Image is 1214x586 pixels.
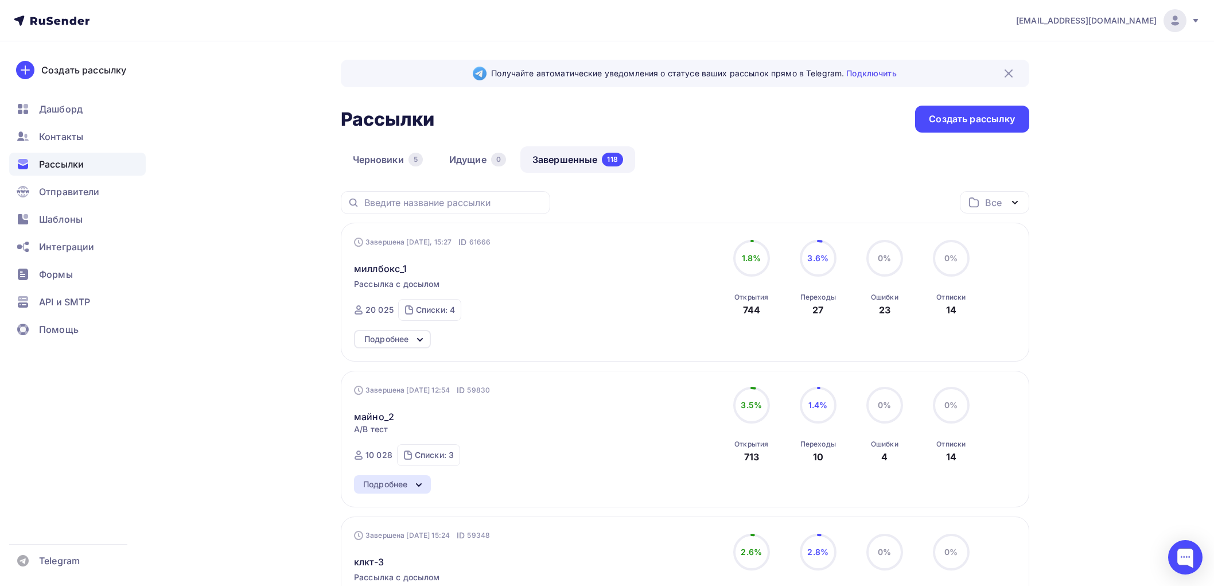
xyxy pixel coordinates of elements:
span: 2.6% [741,547,762,557]
a: Формы [9,263,146,286]
div: Ошибки [871,440,898,449]
a: Дашборд [9,98,146,121]
span: клкт-3 [354,555,384,569]
span: 3.5% [741,400,762,410]
span: ID [457,385,465,396]
a: [EMAIL_ADDRESS][DOMAIN_NAME] [1016,9,1200,32]
span: 59348 [467,530,490,541]
span: Рассылки [39,157,84,171]
div: 0 [491,153,506,166]
span: 0% [878,400,891,410]
button: Все [960,191,1029,214]
div: Создать рассылку [41,63,126,77]
span: 2.8% [807,547,828,557]
div: 10 [813,450,823,464]
span: ID [458,236,466,248]
span: 59830 [467,385,490,396]
div: 20 025 [365,304,394,316]
a: Черновики5 [341,146,435,173]
span: Дашборд [39,102,83,116]
img: Telegram [473,67,487,80]
div: Подробнее [363,478,407,491]
span: 0% [944,253,958,263]
div: Переходы [800,293,836,302]
div: Завершена [DATE] 12:54 [354,385,490,396]
div: Завершена [DATE] 15:24 [354,530,490,541]
span: A/B тест [354,424,388,435]
span: Рассылка с досылом [354,572,440,583]
span: Рассылка с досылом [354,278,440,290]
span: миллбокс_1 [354,262,407,275]
div: Ошибки [871,293,898,302]
div: Списки: 3 [415,449,454,461]
span: 3.6% [807,253,828,263]
span: 0% [944,400,958,410]
a: Идущие0 [437,146,518,173]
div: Переходы [800,440,836,449]
span: 1.8% [742,253,761,263]
div: 10 028 [365,449,392,461]
div: Списки: 4 [416,304,455,316]
span: ID [457,530,465,541]
div: 744 [743,303,760,317]
span: [EMAIL_ADDRESS][DOMAIN_NAME] [1016,15,1157,26]
a: Отправители [9,180,146,203]
span: Помощь [39,323,79,336]
div: Создать рассылку [929,112,1015,126]
div: 27 [812,303,823,317]
a: Шаблоны [9,208,146,231]
a: майно_2 [354,410,394,424]
div: 713 [744,450,759,464]
span: 0% [878,253,891,263]
span: 0% [878,547,891,557]
div: 118 [602,153,622,166]
span: Telegram [39,554,80,568]
a: Контакты [9,125,146,148]
span: 61666 [469,236,491,248]
div: 14 [946,303,956,317]
div: 4 [881,450,888,464]
div: Завершена [DATE], 15:27 [354,236,491,248]
h2: Рассылки [341,108,435,131]
input: Введите название рассылки [364,196,543,209]
span: Контакты [39,130,83,143]
div: Отписки [936,293,966,302]
div: 5 [408,153,423,166]
div: 23 [879,303,890,317]
a: Завершенные118 [520,146,635,173]
span: Интеграции [39,240,94,254]
span: Формы [39,267,73,281]
div: Отписки [936,440,966,449]
a: Подключить [846,68,896,78]
span: Шаблоны [39,212,83,226]
span: 1.4% [808,400,828,410]
div: Открытия [734,293,768,302]
a: Рассылки [9,153,146,176]
div: 14 [946,450,956,464]
div: Открытия [734,440,768,449]
span: API и SMTP [39,295,90,309]
span: Отправители [39,185,100,199]
span: Получайте автоматические уведомления о статусе ваших рассылок прямо в Telegram. [491,68,896,79]
span: 0% [944,547,958,557]
div: Подробнее [364,332,408,346]
div: Все [985,196,1001,209]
